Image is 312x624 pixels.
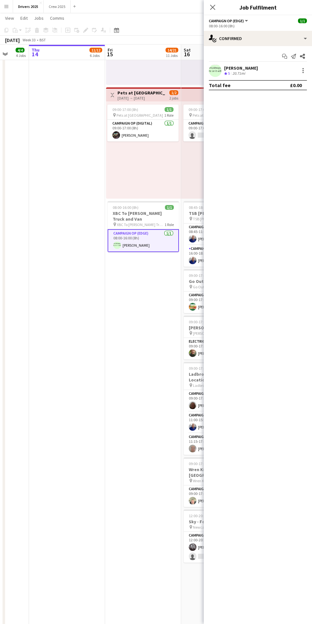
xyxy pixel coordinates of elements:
[18,14,30,22] a: Edit
[193,331,220,336] span: [PERSON_NAME]
[184,467,255,478] h3: Wren Kitchens [GEOGRAPHIC_DATA]
[184,362,255,455] app-job-card: 09:00-17:00 (8h)3/3Ladbrokes Various Locations Ladbrooks Various Locations3 RolesCampaign Op (Dig...
[108,201,179,252] app-job-card: 08:00-16:00 (8h)1/1XBC To [PERSON_NAME] Truck and Van XBC To [PERSON_NAME] Truck and Van1 RoleCam...
[164,113,174,118] span: 1 Role
[166,48,178,52] span: 14/21
[16,48,25,52] span: 4/4
[31,51,39,58] span: 14
[184,223,255,245] app-card-role: Campaign Op (Digital)1/108:45-11:00 (2h15m)[PERSON_NAME]
[298,18,307,23] span: 1/1
[184,519,255,525] h3: Sky - Football Pubs
[117,113,163,118] span: Pets at [GEOGRAPHIC_DATA]
[193,478,241,483] span: Wren Kitchens [GEOGRAPHIC_DATA]
[228,71,230,76] span: 5
[184,47,191,53] span: Sat
[5,37,20,43] div: [DATE]
[184,269,255,313] app-job-card: 09:00-17:00 (8h)1/1Go Outdoors Barnstaple Go Outdoors Barnstaple1 RoleCampaign Op (Edge)1/109:00-...
[13,0,44,13] button: Drivers 2025
[184,245,255,267] app-card-role: Campaign Op (Digital)1/116:00-18:00 (2h)[PERSON_NAME]
[189,366,215,371] span: 09:00-17:00 (8h)
[107,105,179,141] app-job-card: 09:00-17:00 (8h)1/1 Pets at [GEOGRAPHIC_DATA]1 RoleCampaign Op (Digital)1/109:00-17:00 (8h)[PERSO...
[189,273,215,278] span: 09:00-17:00 (8h)
[3,14,17,22] a: View
[112,107,138,112] span: 09:00-17:00 (8h)
[108,210,179,222] h3: XBC To [PERSON_NAME] Truck and Van
[89,48,102,52] span: 11/12
[204,3,312,11] h3: Job Fulfilment
[32,47,39,53] span: Thu
[44,0,71,13] button: Crew 2025
[117,90,165,96] h3: Pets at [GEOGRAPHIC_DATA]
[209,24,307,28] div: 08:00-16:00 (8h)
[16,53,26,58] div: 4 Jobs
[183,105,255,141] app-job-card: 09:00-17:00 (8h)0/1 Pets at [GEOGRAPHIC_DATA]1 RoleCampaign Op (Digital)0/109:00-17:00 (8h)
[32,14,46,22] a: Jobs
[189,513,215,518] span: 12:00-20:00 (8h)
[166,53,178,58] div: 11 Jobs
[193,285,232,289] span: Go Outdoors Barnstaple
[184,510,255,563] app-job-card: 12:00-20:00 (8h)1/2Sky - Football Pubs Newcastle & [GEOGRAPHIC_DATA]1 RoleCampaign Op (Digital)1/...
[113,205,138,210] span: 08:00-16:00 (8h)
[184,201,255,267] app-job-card: 08:45-18:00 (9h15m)2/2TSB [PERSON_NAME] TSB [PERSON_NAME]2 RolesCampaign Op (Digital)1/108:45-11:...
[193,113,239,118] span: Pets at [GEOGRAPHIC_DATA]
[90,53,102,58] div: 6 Jobs
[184,532,255,563] app-card-role: Campaign Op (Digital)1/212:00-20:00 (8h)[PERSON_NAME]
[184,412,255,433] app-card-role: Campaign Operator (Digital)1/111:00-15:00 (4h)[PERSON_NAME]
[193,525,241,530] span: Newcastle & [GEOGRAPHIC_DATA]
[39,38,46,42] div: BST
[184,278,255,284] h3: Go Outdoors Barnstaple
[290,82,302,88] div: £0.00
[189,461,215,466] span: 09:00-17:00 (8h)
[209,18,249,23] button: Campaign Op (Edge)
[47,14,67,22] a: Comms
[50,15,64,21] span: Comms
[184,325,255,331] h3: [PERSON_NAME]
[184,210,255,216] h3: TSB [PERSON_NAME]
[188,107,214,112] span: 09:00-17:00 (8h)
[184,457,255,507] app-job-card: 09:00-17:00 (8h)1/1Wren Kitchens [GEOGRAPHIC_DATA] Wren Kitchens [GEOGRAPHIC_DATA]1 RoleCampaign ...
[224,65,258,71] div: [PERSON_NAME]
[165,205,174,210] span: 1/1
[165,222,174,227] span: 1 Role
[189,205,222,210] span: 08:45-18:00 (9h15m)
[209,18,244,23] span: Campaign Op (Edge)
[117,96,165,100] div: [DATE] → [DATE]
[107,51,113,58] span: 15
[107,120,179,141] app-card-role: Campaign Op (Digital)1/109:00-17:00 (8h)[PERSON_NAME]
[184,371,255,383] h3: Ladbrokes Various Locations
[165,107,174,112] span: 1/1
[184,338,255,360] app-card-role: Electric Van1/109:00-17:00 (8h)[PERSON_NAME]
[108,47,113,53] span: Fri
[184,291,255,313] app-card-role: Campaign Op (Edge)1/109:00-17:00 (8h)[PERSON_NAME]
[34,15,44,21] span: Jobs
[184,390,255,412] app-card-role: Campaign Op (Digital)1/109:00-17:00 (8h)[PERSON_NAME]
[231,71,246,76] div: 20.71mi
[193,216,227,221] span: TSB [PERSON_NAME]
[204,31,312,46] div: Confirmed
[169,95,178,100] div: 2 jobs
[5,15,14,21] span: View
[169,90,178,95] span: 1/2
[209,82,230,88] div: Total fee
[20,15,28,21] span: Edit
[183,120,255,141] app-card-role: Campaign Op (Digital)0/109:00-17:00 (8h)
[21,38,37,42] span: Week 33
[189,319,215,324] span: 09:00-17:00 (8h)
[117,222,165,227] span: XBC To [PERSON_NAME] Truck and Van
[108,229,179,252] app-card-role: Campaign Op (Edge)1/108:00-16:00 (8h)[PERSON_NAME]
[184,433,255,455] app-card-role: Campaign Op (Digital)1/111:15-17:00 (5h45m)[PERSON_NAME]
[184,485,255,507] app-card-role: Campaign Op (Digital)1/109:00-17:00 (8h)[PERSON_NAME]
[183,51,191,58] span: 16
[193,383,239,388] span: Ladbrooks Various Locations
[184,316,255,360] app-job-card: 09:00-17:00 (8h)1/1[PERSON_NAME] [PERSON_NAME]1 RoleElectric Van1/109:00-17:00 (8h)[PERSON_NAME]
